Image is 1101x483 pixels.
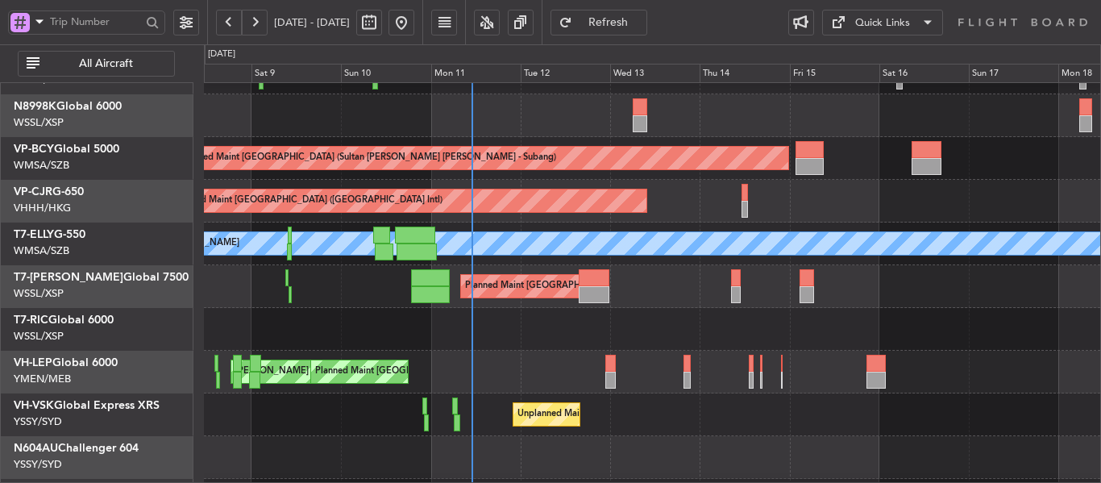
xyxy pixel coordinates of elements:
[251,64,341,83] div: Sat 9
[14,115,64,130] a: WSSL/XSP
[173,189,442,213] div: Planned Maint [GEOGRAPHIC_DATA] ([GEOGRAPHIC_DATA] Intl)
[14,186,84,198] a: VP-CJRG-650
[14,229,85,240] a: T7-ELLYG-550
[181,146,556,170] div: Planned Maint [GEOGRAPHIC_DATA] (Sultan [PERSON_NAME] [PERSON_NAME] - Subang)
[521,64,610,83] div: Tue 12
[431,64,521,83] div: Mon 11
[879,64,969,83] div: Sat 16
[610,64,700,83] div: Wed 13
[14,286,64,301] a: WSSL/XSP
[14,314,48,326] span: T7-RIC
[18,51,175,77] button: All Aircraft
[162,64,251,83] div: Fri 8
[208,48,235,61] div: [DATE]
[465,274,719,298] div: Planned Maint [GEOGRAPHIC_DATA] ([GEOGRAPHIC_DATA])
[274,15,350,30] span: [DATE] - [DATE]
[14,414,62,429] a: YSSY/SYD
[14,372,71,386] a: YMEN/MEB
[790,64,879,83] div: Fri 15
[14,158,69,173] a: WMSA/SZB
[550,10,647,35] button: Refresh
[700,64,789,83] div: Thu 14
[14,400,54,411] span: VH-VSK
[14,272,123,283] span: T7-[PERSON_NAME]
[14,400,160,411] a: VH-VSKGlobal Express XRS
[50,10,141,34] input: Trip Number
[14,201,71,215] a: VHHH/HKG
[43,58,169,69] span: All Aircraft
[575,17,642,28] span: Refresh
[822,10,943,35] button: Quick Links
[14,357,52,368] span: VH-LEP
[14,229,54,240] span: T7-ELLY
[855,15,910,31] div: Quick Links
[14,101,56,112] span: N8998K
[341,64,430,83] div: Sun 10
[14,357,118,368] a: VH-LEPGlobal 6000
[14,457,62,472] a: YSSY/SYD
[315,360,623,384] div: Planned Maint [GEOGRAPHIC_DATA] ([GEOGRAPHIC_DATA] International)
[14,244,69,258] a: WMSA/SZB
[14,144,54,155] span: VP-BCY
[14,186,52,198] span: VP-CJR
[14,101,122,112] a: N8998KGlobal 6000
[517,402,716,427] div: Unplanned Maint Sydney ([PERSON_NAME] Intl)
[14,314,114,326] a: T7-RICGlobal 6000
[969,64,1058,83] div: Sun 17
[14,329,64,344] a: WSSL/XSP
[14,443,58,454] span: N604AU
[14,144,119,155] a: VP-BCYGlobal 5000
[14,443,139,454] a: N604AUChallenger 604
[14,272,189,283] a: T7-[PERSON_NAME]Global 7500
